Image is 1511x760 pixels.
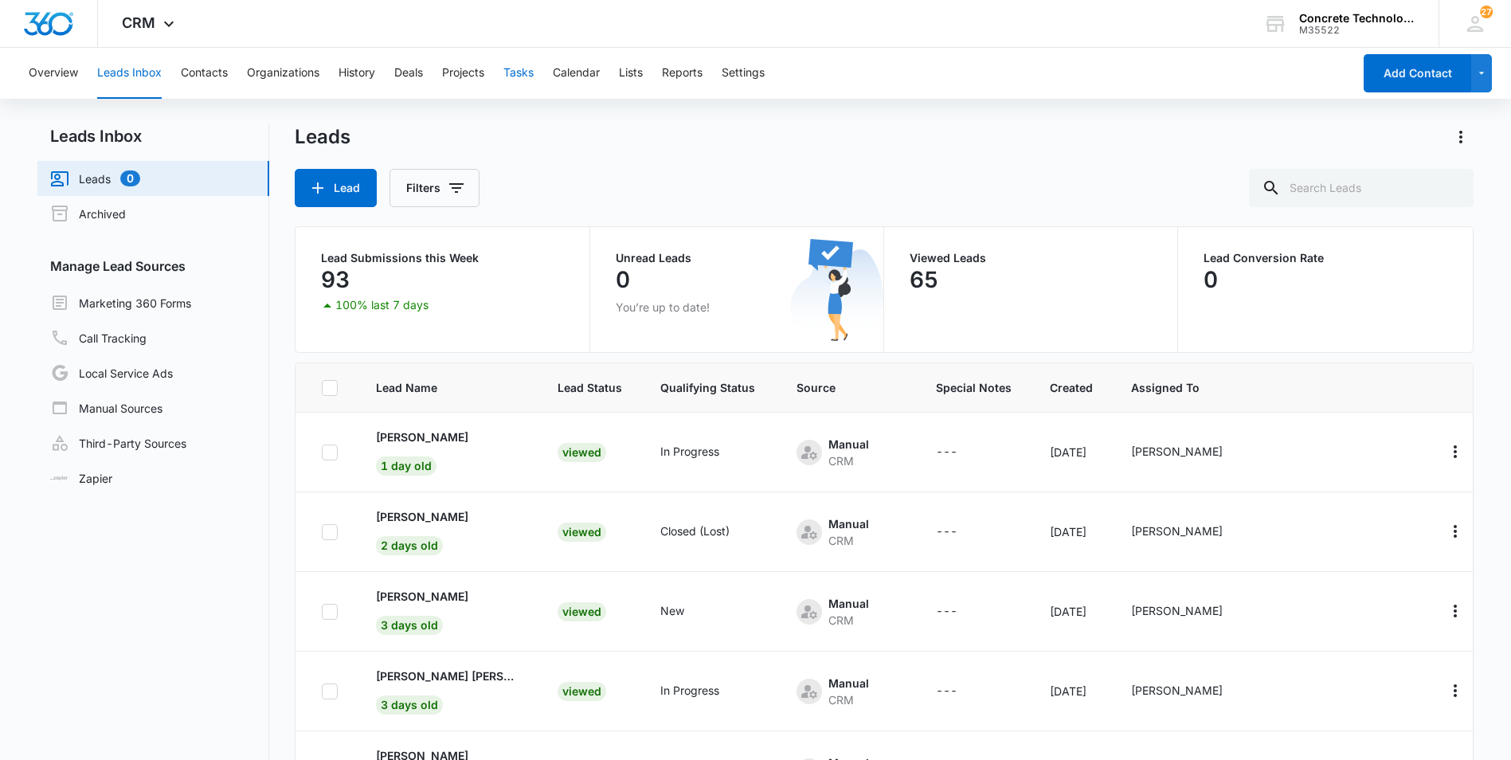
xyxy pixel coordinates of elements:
[828,532,869,549] div: CRM
[936,443,986,462] div: - - Select to Edit Field
[1347,679,1369,701] button: Email
[722,48,765,99] button: Settings
[1376,609,1398,622] a: Call
[376,588,519,632] a: [PERSON_NAME]3 days old
[936,523,986,542] div: - - Select to Edit Field
[50,169,140,188] a: Leads0
[50,398,162,417] a: Manual Sources
[558,445,606,459] a: Viewed
[558,379,622,396] span: Lead Status
[660,602,713,621] div: - - Select to Edit Field
[376,429,468,445] p: [PERSON_NAME]
[828,691,869,708] div: CRM
[910,267,938,292] p: 65
[1290,519,1312,542] button: Add as Contact
[828,612,869,629] div: CRM
[1376,688,1398,702] a: Call
[1318,519,1341,542] button: Archive
[376,536,443,555] span: 2 days old
[936,523,957,542] div: ---
[1318,599,1341,621] button: Archive
[936,682,986,701] div: - - Select to Edit Field
[1364,54,1471,92] button: Add Contact
[1204,267,1218,292] p: 0
[247,48,319,99] button: Organizations
[376,456,436,476] span: 1 day old
[1442,598,1468,624] button: Actions
[1376,599,1398,621] button: Call
[936,379,1012,396] span: Special Notes
[376,695,443,715] span: 3 days old
[936,602,957,621] div: ---
[389,169,480,207] button: Filters
[1290,599,1312,621] button: Add as Contact
[1376,679,1398,701] button: Call
[660,682,719,699] div: In Progress
[1131,523,1251,542] div: - - Select to Edit Field
[50,433,186,452] a: Third-Party Sources
[558,605,606,618] a: Viewed
[376,588,468,605] p: [PERSON_NAME]
[1347,440,1369,462] button: Email
[321,253,563,264] p: Lead Submissions this Week
[1442,678,1468,703] button: Actions
[37,257,269,276] h3: Manage Lead Sources
[1299,25,1415,36] div: account id
[29,48,78,99] button: Overview
[1131,602,1251,621] div: - - Select to Edit Field
[1050,379,1093,396] span: Created
[442,48,484,99] button: Projects
[1347,449,1369,463] a: Email
[1347,529,1369,543] a: Email
[616,267,630,292] p: 0
[1347,688,1369,702] a: Email
[797,515,898,549] div: - - Select to Edit Field
[828,436,869,452] div: Manual
[797,595,898,629] div: - - Select to Edit Field
[503,48,534,99] button: Tasks
[376,429,519,472] a: [PERSON_NAME]1 day old
[660,523,730,539] div: Closed (Lost)
[660,379,758,396] span: Qualifying Status
[50,363,173,382] a: Local Service Ads
[1376,449,1398,463] a: Call
[1249,169,1474,207] input: Search Leads
[1347,519,1369,542] button: Email
[936,443,957,462] div: ---
[321,267,350,292] p: 93
[1131,602,1223,619] div: [PERSON_NAME]
[1131,523,1223,539] div: [PERSON_NAME]
[797,379,898,396] span: Source
[37,124,269,148] h2: Leads Inbox
[1050,523,1093,540] div: [DATE]
[376,379,519,396] span: Lead Name
[1131,443,1223,460] div: [PERSON_NAME]
[50,470,112,487] a: Zapier
[339,48,375,99] button: History
[558,682,606,701] div: Viewed
[50,204,126,223] a: Archived
[376,668,519,711] a: [PERSON_NAME] [PERSON_NAME]3 days old
[1480,6,1493,18] span: 27
[1204,253,1446,264] p: Lead Conversion Rate
[828,515,869,532] div: Manual
[335,300,429,311] p: 100% last 7 days
[1290,679,1312,701] button: Add as Contact
[295,125,350,149] h1: Leads
[828,675,869,691] div: Manual
[376,508,519,552] a: [PERSON_NAME]2 days old
[1299,12,1415,25] div: account name
[558,602,606,621] div: Viewed
[828,452,869,469] div: CRM
[1050,603,1093,620] div: [DATE]
[660,443,748,462] div: - - Select to Edit Field
[1318,440,1341,462] button: Archive
[1347,609,1369,622] a: Email
[376,668,519,684] p: [PERSON_NAME] [PERSON_NAME]
[828,595,869,612] div: Manual
[553,48,600,99] button: Calendar
[1131,682,1223,699] div: [PERSON_NAME]
[122,14,155,31] span: CRM
[558,443,606,462] div: Viewed
[1480,6,1493,18] div: notifications count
